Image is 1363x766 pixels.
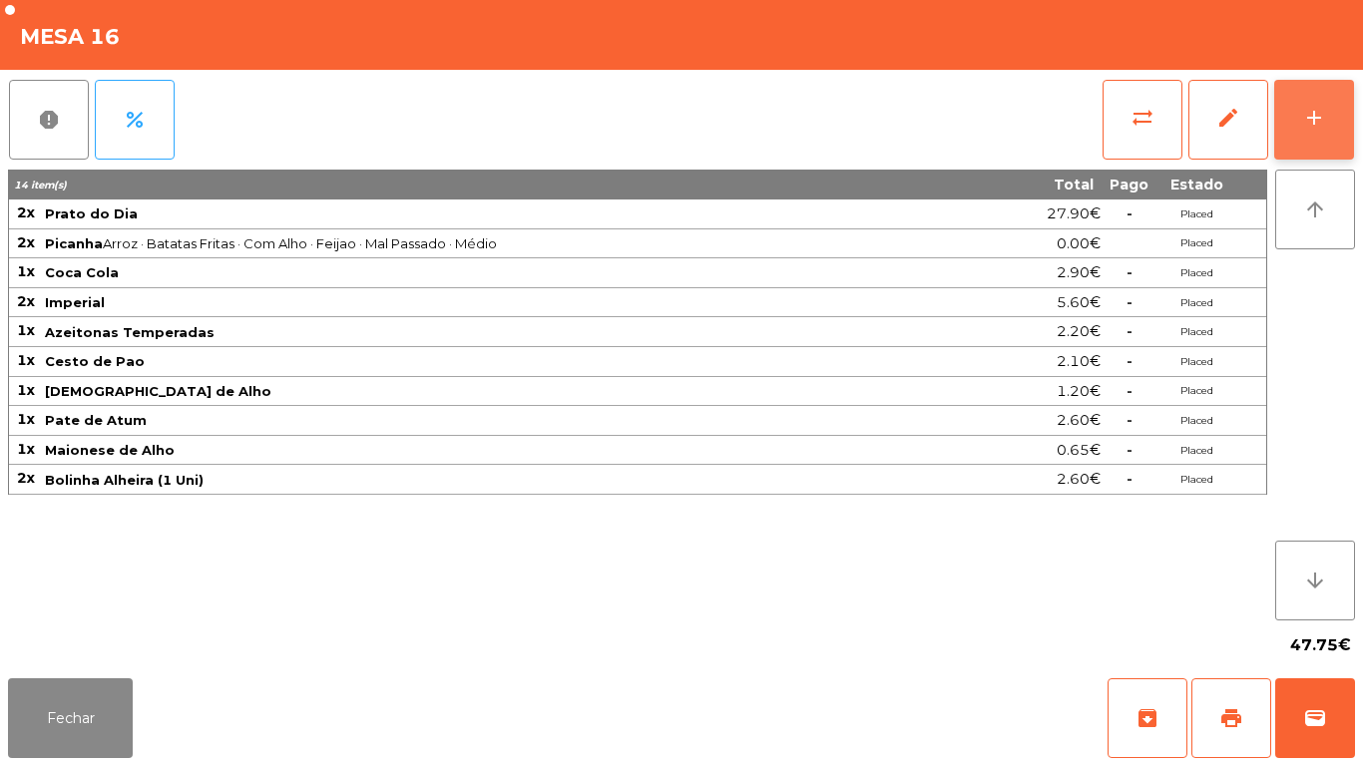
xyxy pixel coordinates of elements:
button: archive [1108,678,1187,758]
span: 1x [17,351,35,369]
span: 5.60€ [1057,289,1101,316]
span: 14 item(s) [14,179,67,191]
span: [DEMOGRAPHIC_DATA] de Alho [45,383,271,399]
div: add [1302,106,1326,130]
button: arrow_upward [1275,170,1355,249]
td: Placed [1156,199,1236,229]
span: 2x [17,292,35,310]
span: - [1127,382,1133,400]
span: 1.20€ [1057,378,1101,405]
span: Azeitonas Temperadas [45,324,215,340]
button: add [1274,80,1354,160]
td: Placed [1156,288,1236,318]
span: 1x [17,381,35,399]
span: - [1127,411,1133,429]
button: sync_alt [1103,80,1182,160]
span: - [1127,322,1133,340]
span: 47.75€ [1290,630,1351,660]
span: 2.60€ [1057,407,1101,434]
span: 1x [17,440,35,458]
span: Bolinha Alheira (1 Uni) [45,472,204,488]
th: Estado [1156,170,1236,199]
span: report [37,108,61,132]
span: print [1219,706,1243,730]
span: percent [123,108,147,132]
span: - [1127,204,1133,222]
span: 0.65€ [1057,437,1101,464]
button: percent [95,80,175,160]
span: 2.60€ [1057,466,1101,493]
td: Placed [1156,465,1236,495]
span: Prato do Dia [45,205,138,221]
button: print [1191,678,1271,758]
span: 2x [17,233,35,251]
th: Total [986,170,1102,199]
td: Placed [1156,317,1236,347]
span: 27.90€ [1047,200,1101,227]
td: Placed [1156,406,1236,436]
i: arrow_upward [1303,197,1327,221]
button: wallet [1275,678,1355,758]
button: arrow_downward [1275,541,1355,620]
span: Picanha [45,235,103,251]
span: Cesto de Pao [45,353,145,369]
td: Placed [1156,377,1236,407]
span: - [1127,293,1133,311]
td: Placed [1156,258,1236,288]
span: 2.90€ [1057,259,1101,286]
h4: Mesa 16 [20,22,120,52]
span: archive [1136,706,1159,730]
span: - [1127,263,1133,281]
span: Arroz · Batatas Fritas · Com Alho · Feijao · Mal Passado · Médio [45,235,984,251]
span: Imperial [45,294,105,310]
span: Maionese de Alho [45,442,175,458]
span: Coca Cola [45,264,119,280]
span: - [1127,470,1133,488]
button: edit [1188,80,1268,160]
span: sync_alt [1131,106,1154,130]
span: 2x [17,203,35,221]
span: 1x [17,262,35,280]
th: Pago [1102,170,1156,199]
span: 0.00€ [1057,230,1101,257]
span: wallet [1303,706,1327,730]
i: arrow_downward [1303,569,1327,592]
td: Placed [1156,436,1236,466]
td: Placed [1156,347,1236,377]
span: - [1127,352,1133,370]
button: Fechar [8,678,133,758]
span: - [1127,441,1133,459]
td: Placed [1156,229,1236,259]
span: 1x [17,321,35,339]
button: report [9,80,89,160]
span: edit [1216,106,1240,130]
span: Pate de Atum [45,412,147,428]
span: 1x [17,410,35,428]
span: 2.20€ [1057,318,1101,345]
span: 2.10€ [1057,348,1101,375]
span: 2x [17,469,35,487]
